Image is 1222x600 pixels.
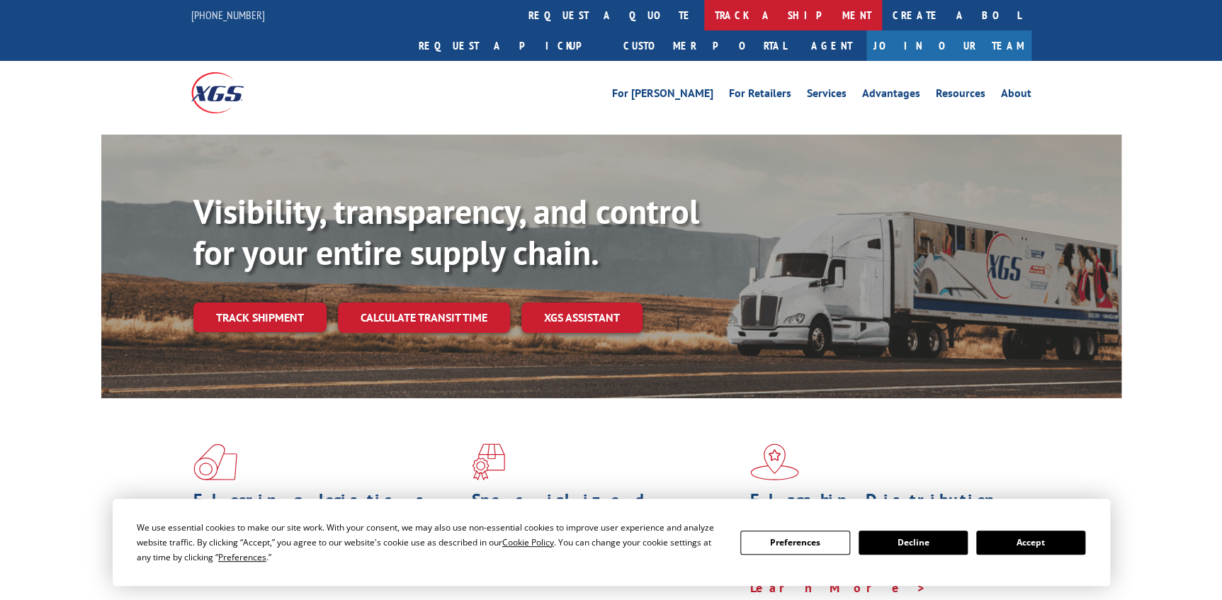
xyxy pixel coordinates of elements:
[193,492,461,533] h1: Flooring Logistics Solutions
[521,302,643,333] a: XGS ASSISTANT
[866,30,1031,61] a: Join Our Team
[740,531,849,555] button: Preferences
[807,88,847,103] a: Services
[137,520,723,565] div: We use essential cookies to make our site work. With your consent, we may also use non-essential ...
[613,30,797,61] a: Customer Portal
[750,579,927,596] a: Learn More >
[113,499,1110,586] div: Cookie Consent Prompt
[729,88,791,103] a: For Retailers
[218,551,266,563] span: Preferences
[1001,88,1031,103] a: About
[193,189,699,274] b: Visibility, transparency, and control for your entire supply chain.
[472,492,740,533] h1: Specialized Freight Experts
[502,536,554,548] span: Cookie Policy
[797,30,866,61] a: Agent
[936,88,985,103] a: Resources
[750,443,799,480] img: xgs-icon-flagship-distribution-model-red
[193,302,327,332] a: Track shipment
[862,88,920,103] a: Advantages
[408,30,613,61] a: Request a pickup
[750,492,1018,533] h1: Flagship Distribution Model
[472,443,505,480] img: xgs-icon-focused-on-flooring-red
[191,8,265,22] a: [PHONE_NUMBER]
[976,531,1085,555] button: Accept
[193,443,237,480] img: xgs-icon-total-supply-chain-intelligence-red
[338,302,510,333] a: Calculate transit time
[859,531,968,555] button: Decline
[612,88,713,103] a: For [PERSON_NAME]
